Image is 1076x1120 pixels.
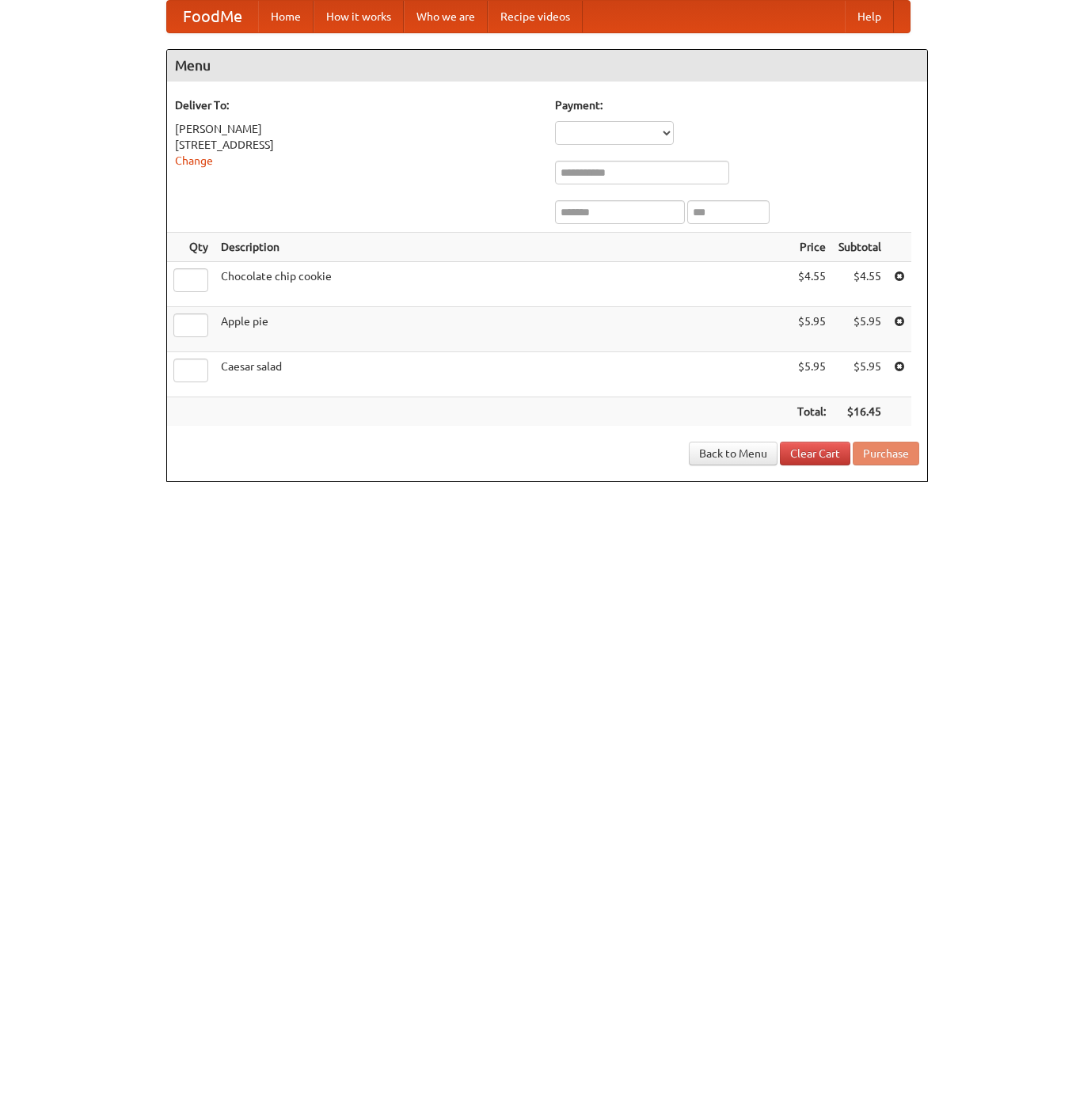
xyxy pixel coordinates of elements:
[832,307,888,352] td: $5.95
[175,121,539,137] div: [PERSON_NAME]
[175,97,539,113] h5: Deliver To:
[555,97,919,113] h5: Payment:
[404,1,488,32] a: Who we are
[314,1,404,32] a: How it works
[832,397,888,427] th: $16.45
[832,352,888,397] td: $5.95
[488,1,583,32] a: Recipe videos
[215,233,791,262] th: Description
[215,352,791,397] td: Caesar salad
[832,233,888,262] th: Subtotal
[780,442,850,465] a: Clear Cart
[791,262,832,307] td: $4.55
[215,262,791,307] td: Chocolate chip cookie
[791,352,832,397] td: $5.95
[167,233,215,262] th: Qty
[175,137,539,153] div: [STREET_ADDRESS]
[689,442,778,465] a: Back to Menu
[167,50,927,82] h4: Menu
[215,307,791,352] td: Apple pie
[845,1,894,32] a: Help
[853,442,919,465] button: Purchase
[791,397,832,427] th: Total:
[258,1,314,32] a: Home
[791,233,832,262] th: Price
[832,262,888,307] td: $4.55
[791,307,832,352] td: $5.95
[175,154,213,167] a: Change
[167,1,258,32] a: FoodMe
